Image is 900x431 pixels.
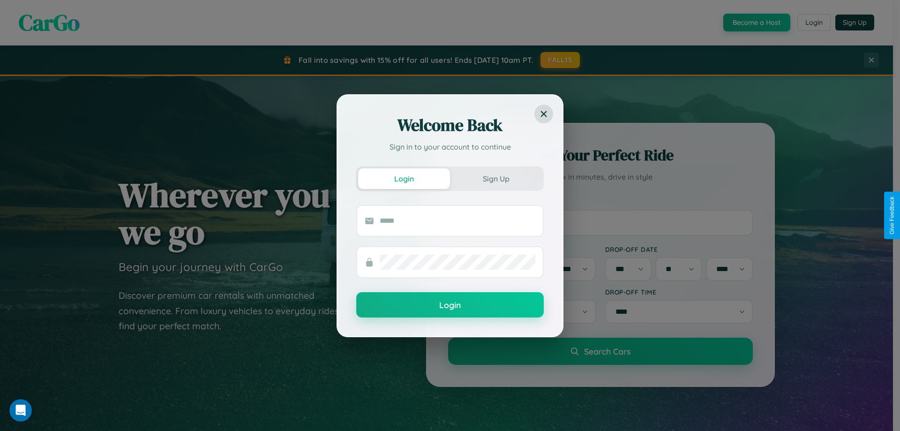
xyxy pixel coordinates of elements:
[356,292,544,318] button: Login
[889,197,895,234] div: Give Feedback
[356,141,544,152] p: Sign in to your account to continue
[450,168,542,189] button: Sign Up
[358,168,450,189] button: Login
[356,114,544,136] h2: Welcome Back
[9,399,32,422] iframe: Intercom live chat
